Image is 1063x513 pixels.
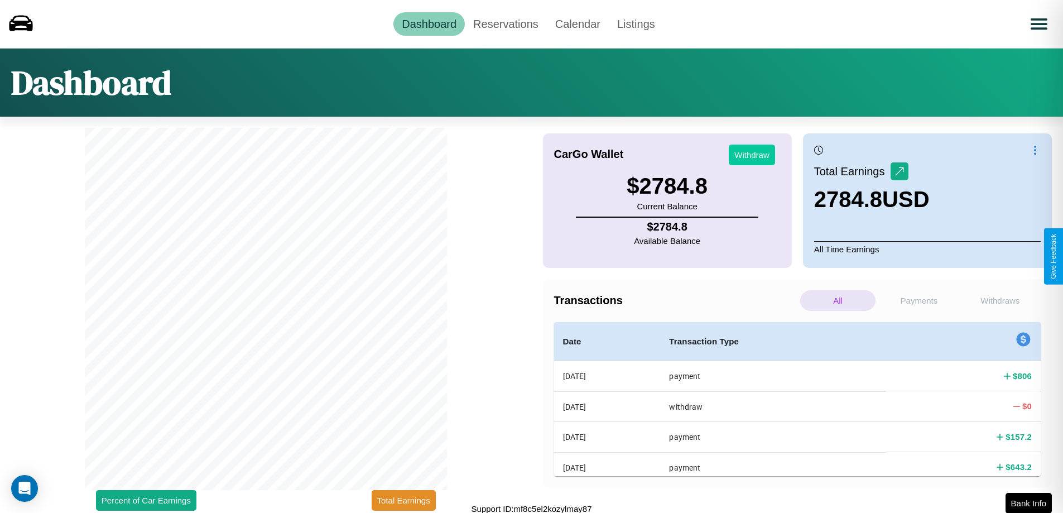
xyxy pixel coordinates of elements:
h1: Dashboard [11,60,171,106]
h4: CarGo Wallet [554,148,624,161]
th: [DATE] [554,422,661,452]
a: Reservations [465,12,547,36]
p: All [800,290,876,311]
h4: $ 643.2 [1006,461,1032,473]
h4: $ 2784.8 [634,220,700,233]
th: [DATE] [554,391,661,421]
button: Withdraw [729,145,775,165]
p: Available Balance [634,233,700,248]
h4: Transaction Type [669,335,877,348]
th: payment [660,361,886,392]
th: [DATE] [554,361,661,392]
a: Calendar [547,12,609,36]
p: All Time Earnings [814,241,1041,257]
button: Percent of Car Earnings [96,490,196,511]
button: Total Earnings [372,490,436,511]
a: Dashboard [393,12,465,36]
h4: $ 0 [1022,400,1032,412]
h4: Date [563,335,652,348]
h3: $ 2784.8 [627,174,708,199]
h3: 2784.8 USD [814,187,930,212]
h4: $ 157.2 [1006,431,1032,443]
p: Current Balance [627,199,708,214]
p: Total Earnings [814,161,891,181]
a: Listings [609,12,663,36]
p: Payments [881,290,956,311]
div: Give Feedback [1050,234,1057,279]
h4: $ 806 [1013,370,1032,382]
table: simple table [554,322,1041,512]
button: Open menu [1023,8,1055,40]
th: payment [660,422,886,452]
th: withdraw [660,391,886,421]
h4: Transactions [554,294,797,307]
th: [DATE] [554,452,661,482]
th: payment [660,452,886,482]
div: Open Intercom Messenger [11,475,38,502]
p: Withdraws [963,290,1038,311]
